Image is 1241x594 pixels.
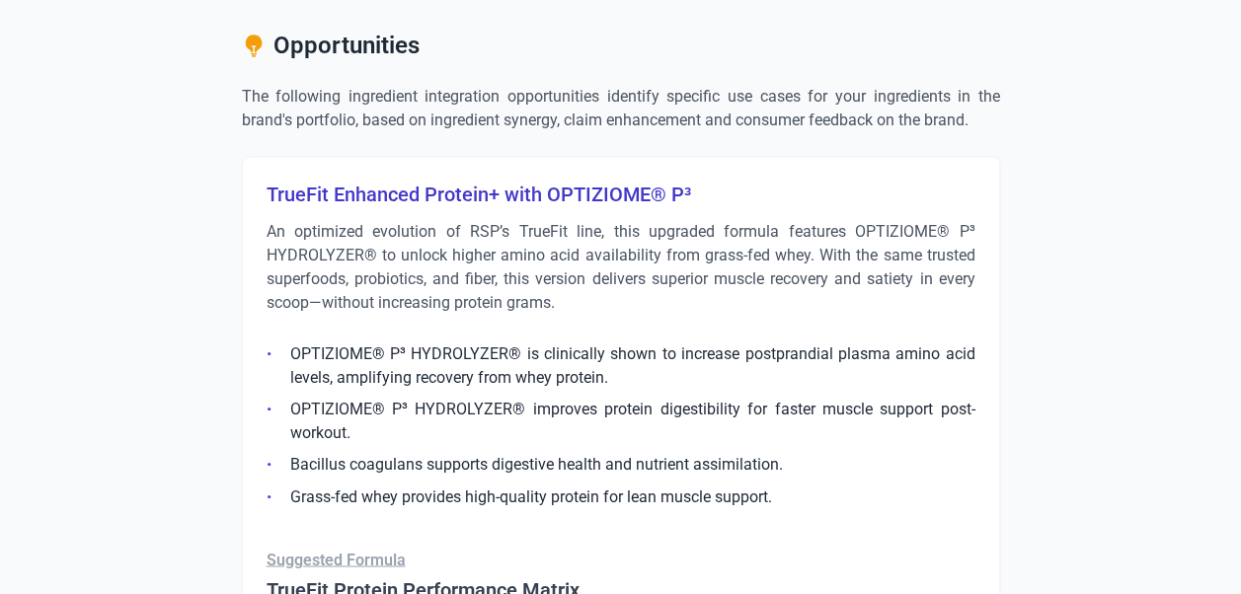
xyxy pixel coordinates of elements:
[242,85,1000,132] p: The following ingredient integration opportunities identify specific use cases for your ingredien...
[267,548,975,571] p: Suggested Formula
[267,181,975,208] h3: TrueFit Enhanced Protein+ with OPTIZIOME® P³
[267,484,975,508] li: Grass-fed whey provides high-quality protein for lean muscle support.
[267,220,975,315] p: An optimized evolution of RSP’s TrueFit line, this upgraded formula features OPTIZIOME® P³ HYDROL...
[267,453,975,477] li: Bacillus coagulans supports digestive health and nutrient assimilation.
[267,398,975,445] li: OPTIZIOME® P³ HYDROLYZER® improves protein digestibility for faster muscle support post-workout.
[242,30,1000,69] h2: Opportunities
[267,342,975,390] li: OPTIZIOME® P³ HYDROLYZER® is clinically shown to increase postprandial plasma amino acid levels, ...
